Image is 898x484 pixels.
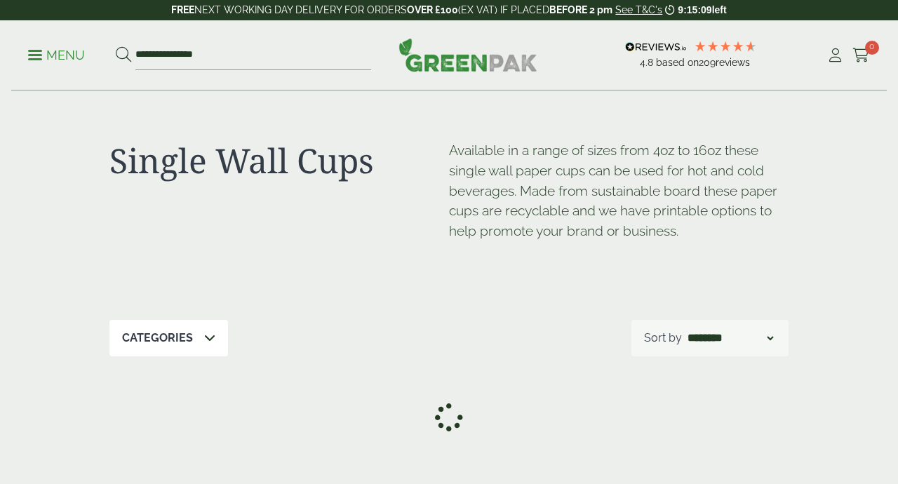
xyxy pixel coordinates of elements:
[694,40,757,53] div: 4.78 Stars
[549,4,612,15] strong: BEFORE 2 pm
[678,4,711,15] span: 9:15:09
[640,57,656,68] span: 4.8
[656,57,699,68] span: Based on
[644,330,682,347] p: Sort by
[716,57,750,68] span: reviews
[865,41,879,55] span: 0
[407,4,458,15] strong: OVER £100
[712,4,727,15] span: left
[826,48,844,62] i: My Account
[615,4,662,15] a: See T&C's
[685,330,776,347] select: Shop order
[852,48,870,62] i: Cart
[171,4,194,15] strong: FREE
[122,330,193,347] p: Categories
[28,47,85,64] p: Menu
[625,42,686,52] img: REVIEWS.io
[398,38,537,72] img: GreenPak Supplies
[699,57,716,68] span: 209
[109,140,449,181] h1: Single Wall Cups
[28,47,85,61] a: Menu
[449,140,789,241] p: Available in a range of sizes from 4oz to 16oz these single wall paper cups can be used for hot a...
[852,45,870,66] a: 0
